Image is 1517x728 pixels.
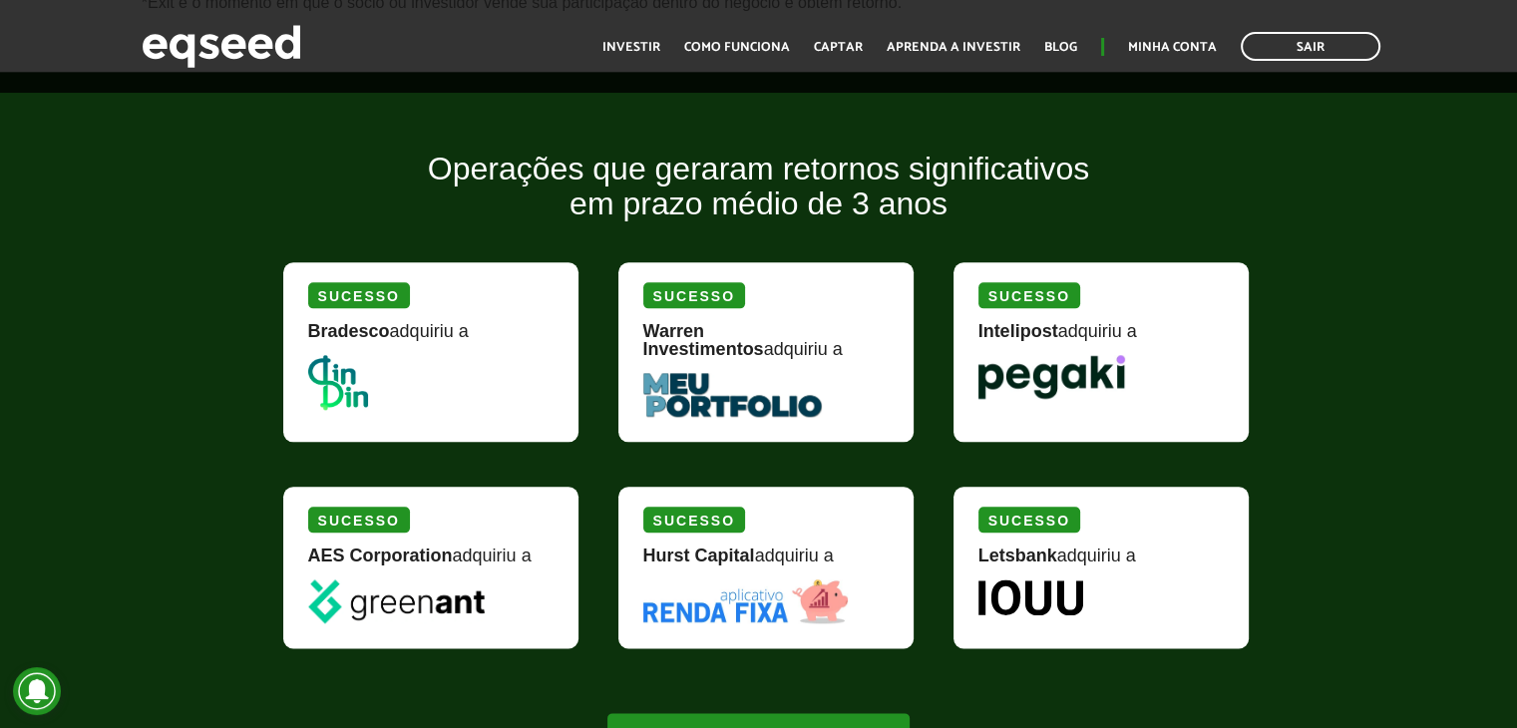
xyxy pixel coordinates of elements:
[1128,41,1217,54] a: Minha conta
[643,579,849,623] img: Renda Fixa
[978,579,1083,615] img: Iouu
[887,41,1020,54] a: Aprenda a investir
[142,20,301,73] img: EqSeed
[308,507,410,533] div: Sucesso
[308,546,453,565] strong: AES Corporation
[643,546,889,579] div: adquiriu a
[308,321,390,341] strong: Bradesco
[978,321,1058,341] strong: Intelipost
[643,282,745,308] div: Sucesso
[978,546,1057,565] strong: Letsbank
[308,322,554,355] div: adquiriu a
[308,546,554,579] div: adquiriu a
[643,507,745,533] div: Sucesso
[978,355,1125,399] img: Pegaki
[643,373,822,417] img: MeuPortfolio
[643,546,755,565] strong: Hurst Capital
[308,282,410,308] div: Sucesso
[978,546,1224,579] div: adquiriu a
[602,41,660,54] a: Investir
[684,41,790,54] a: Como funciona
[268,152,1250,251] h2: Operações que geraram retornos significativos em prazo médio de 3 anos
[814,41,863,54] a: Captar
[978,507,1080,533] div: Sucesso
[1241,32,1380,61] a: Sair
[308,355,368,410] img: DinDin
[643,322,889,373] div: adquiriu a
[643,321,764,359] strong: Warren Investimentos
[978,322,1224,355] div: adquiriu a
[308,579,485,623] img: greenant
[1044,41,1077,54] a: Blog
[978,282,1080,308] div: Sucesso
